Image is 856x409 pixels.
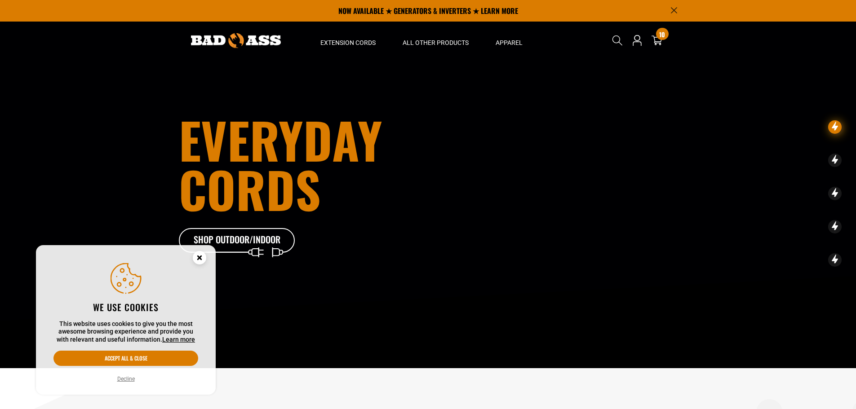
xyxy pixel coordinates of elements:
[659,31,665,38] span: 10
[53,301,198,313] h2: We use cookies
[179,115,478,214] h1: Everyday cords
[482,22,536,59] summary: Apparel
[162,336,195,343] a: Learn more
[610,33,625,48] summary: Search
[307,22,389,59] summary: Extension Cords
[191,33,281,48] img: Bad Ass Extension Cords
[320,39,376,47] span: Extension Cords
[496,39,523,47] span: Apparel
[36,245,216,395] aside: Cookie Consent
[389,22,482,59] summary: All Other Products
[115,374,137,383] button: Decline
[53,351,198,366] button: Accept all & close
[403,39,469,47] span: All Other Products
[53,320,198,344] p: This website uses cookies to give you the most awesome browsing experience and provide you with r...
[179,228,296,253] a: Shop Outdoor/Indoor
